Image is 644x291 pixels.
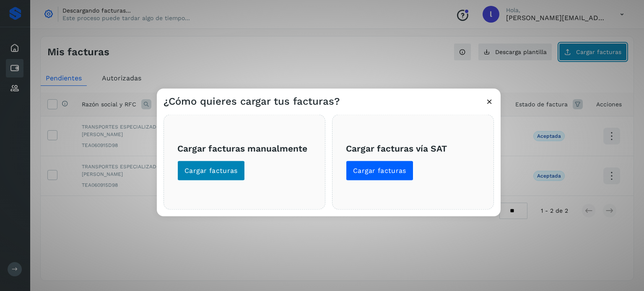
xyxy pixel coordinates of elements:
[346,143,480,154] h3: Cargar facturas vía SAT
[184,166,238,175] span: Cargar facturas
[177,143,312,154] h3: Cargar facturas manualmente
[353,166,406,175] span: Cargar facturas
[177,160,245,180] button: Cargar facturas
[164,95,340,107] h3: ¿Cómo quieres cargar tus facturas?
[346,160,413,180] button: Cargar facturas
